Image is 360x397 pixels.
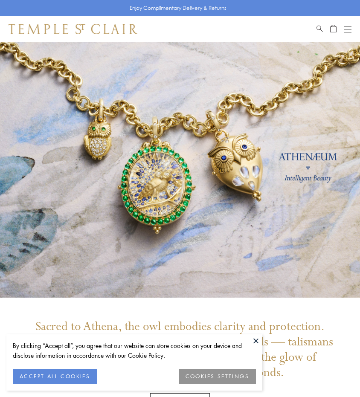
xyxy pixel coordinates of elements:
[13,341,256,360] div: By clicking “Accept all”, you agree that our website can store cookies on your device and disclos...
[344,24,351,34] button: Open navigation
[179,369,256,384] button: COOKIES SETTINGS
[330,24,337,34] a: Open Shopping Bag
[130,4,226,12] p: Enjoy Complimentary Delivery & Returns
[9,24,137,34] img: Temple St. Clair
[26,319,334,380] p: Sacred to Athena, the owl embodies clarity and protection. [PERSON_NAME] presents a parliament of...
[317,357,351,388] iframe: Gorgias live chat messenger
[13,369,97,384] button: ACCEPT ALL COOKIES
[316,24,323,34] a: Search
